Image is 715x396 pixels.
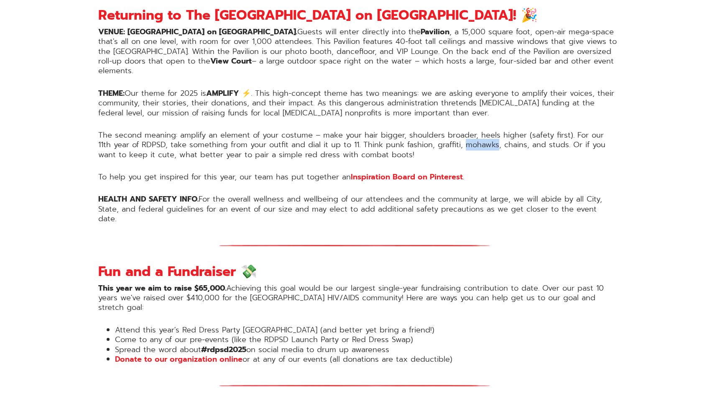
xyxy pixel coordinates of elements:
p: For the overall wellness and wellbeing of our attendees and the community at large, we will abide... [98,194,617,224]
a: Donate to our organization online [115,353,243,365]
strong: THEME: [98,87,125,99]
li: Come to any of our pre-events (like the RDPSD Launch Party or Red Dress Swap) [115,335,617,345]
strong: HEALTH AND SAFETY INFO. [98,193,199,205]
strong: Fun and a Fundraiser 💸 [98,261,257,282]
strong: AMPLIFY ⚡️ [206,87,251,99]
p: Achieving this goal would be our largest single-year fundraising contribution to date. Over our p... [98,284,617,313]
a: Inspiration Board on Pinterest [351,171,463,183]
p: Guests will enter directly into the , a 15,000 square foot, open-air mega-space that's all on one... [98,27,617,76]
p: To help you get inspired for this year, our team has put together an . [98,172,617,182]
li: or at any of our events (all donations are tax deductible) [115,355,617,364]
p: The second meaning: amplify an element of your costume – make your hair bigger, shoulders broader... [98,130,617,160]
strong: #rdpsd2025 [201,344,246,355]
strong: VENUE: [GEOGRAPHIC_DATA] on [GEOGRAPHIC_DATA]. [98,26,297,38]
strong: Pavilion [421,26,449,38]
strong: View Court [210,55,252,67]
strong: Returning to The [GEOGRAPHIC_DATA] on [GEOGRAPHIC_DATA]! 🎉 [98,5,538,26]
strong: This year we aim to raise $65,000. [98,282,226,294]
li: Attend this year's Red Dress Party [GEOGRAPHIC_DATA] (and better yet bring a friend!) [115,325,617,335]
li: Spread the word about on social media to drum up awareness [115,345,617,355]
p: Our theme for 2025 is . This high-concept theme has two meanings: we are asking everyone to ampli... [98,89,617,118]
